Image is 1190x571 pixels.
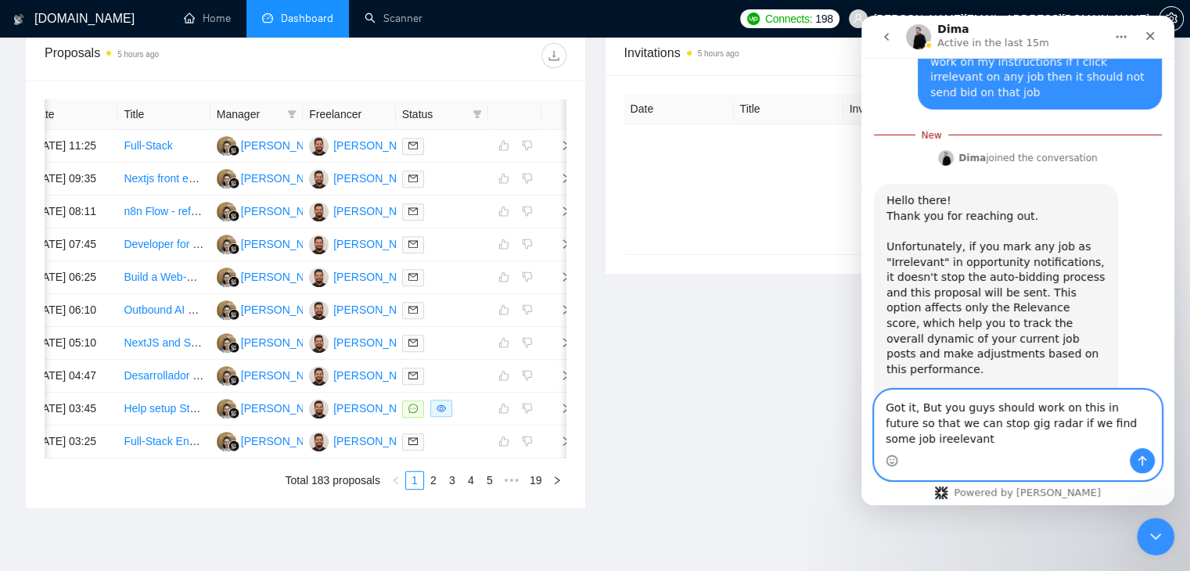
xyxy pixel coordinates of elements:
img: AA [309,202,329,221]
img: gigradar-bm.png [228,375,239,386]
span: mail [408,436,418,446]
time: 5 hours ago [117,50,159,59]
div: Hello there!Thank you for reaching out.​Unfortunately, if you mark any job as "Irrelevant" in opp... [13,168,257,555]
td: Full-Stack Engineer for E-commerce Content Partner Discovery & Outreach Automation [117,426,210,458]
span: mail [408,141,418,150]
img: gigradar-bm.png [228,276,239,287]
img: AA [309,366,329,386]
span: Manager [217,106,281,123]
td: [DATE] 03:45 [25,393,117,426]
span: right [548,140,571,151]
li: 2 [424,471,443,490]
div: [PERSON_NAME] [333,433,423,450]
img: gigradar-bm.png [228,243,239,254]
div: [PERSON_NAME] [333,301,423,318]
a: homeHome [184,12,231,25]
li: Previous Page [386,471,405,490]
span: setting [1159,13,1183,25]
span: download [542,49,566,62]
span: right [548,271,571,282]
div: [PERSON_NAME] [333,137,423,154]
a: ES[PERSON_NAME] [217,171,331,184]
span: mail [408,239,418,249]
td: Full-Stack [117,130,210,163]
td: [DATE] 07:45 [25,228,117,261]
span: right [548,403,571,414]
a: AA[PERSON_NAME] [309,434,423,447]
a: Full-Stack [124,139,172,152]
td: [DATE] 04:47 [25,360,117,393]
img: ES [217,366,236,386]
div: [PERSON_NAME] [333,268,423,285]
span: filter [287,110,297,119]
button: download [541,43,566,68]
div: [PERSON_NAME] [333,170,423,187]
a: 2 [425,472,442,489]
span: filter [473,110,482,119]
span: right [548,436,571,447]
td: [DATE] 11:25 [25,130,117,163]
span: 198 [815,10,832,27]
div: [PERSON_NAME] [241,170,331,187]
div: [PERSON_NAME] [241,334,331,351]
img: AA [309,235,329,254]
td: [DATE] 06:25 [25,261,117,294]
textarea: Message… [13,375,300,433]
button: left [386,471,405,490]
img: AA [309,169,329,189]
li: Next 5 Pages [499,471,524,490]
span: right [548,304,571,315]
div: [PERSON_NAME] [241,301,331,318]
img: ES [217,235,236,254]
div: [PERSON_NAME] [333,334,423,351]
a: 3 [444,472,461,489]
span: right [548,239,571,250]
th: Invitation Letter [843,94,953,124]
td: [DATE] 05:10 [25,327,117,360]
div: [PERSON_NAME] [241,367,331,384]
img: AA [309,333,329,353]
img: AA [309,300,329,320]
th: Freelancer [303,99,395,130]
td: Nextjs front end design focused web developer [117,163,210,196]
a: Help setup Stripe Connect and subscriptions for our web app [124,402,419,415]
button: Send a message… [268,433,293,458]
td: [DATE] 08:11 [25,196,117,228]
span: right [548,337,571,348]
img: gigradar-bm.png [228,408,239,418]
span: mail [408,371,418,380]
a: AA[PERSON_NAME] [309,401,423,414]
a: AA[PERSON_NAME] [309,204,423,217]
span: ••• [499,471,524,490]
span: mail [408,206,418,216]
a: 5 [481,472,498,489]
a: NextJS and ShadCN expert needed for front end project. [124,336,399,349]
td: Desarrollador React native [117,360,210,393]
div: [PERSON_NAME] [241,433,331,450]
span: mail [408,338,418,347]
span: filter [284,102,300,126]
button: right [548,471,566,490]
span: Status [402,106,466,123]
span: user [853,13,864,24]
li: 4 [462,471,480,490]
img: AA [309,399,329,418]
img: ES [217,268,236,287]
iframe: Intercom live chat [861,16,1174,505]
a: ES[PERSON_NAME] [217,303,331,315]
a: 4 [462,472,480,489]
li: 19 [524,471,548,490]
span: right [548,206,571,217]
a: AA[PERSON_NAME] [309,237,423,250]
a: Full-Stack Engineer for E-commerce Content Partner Discovery & Outreach Automation [124,435,548,447]
td: [DATE] 03:25 [25,426,117,458]
li: 3 [443,471,462,490]
img: upwork-logo.png [747,13,760,25]
a: Nextjs front end design focused web developer [124,172,351,185]
a: Build a Web-Based Dashboard with Goal Tracking, Updates, and Stripe Billing [124,271,502,283]
li: 1 [405,471,424,490]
